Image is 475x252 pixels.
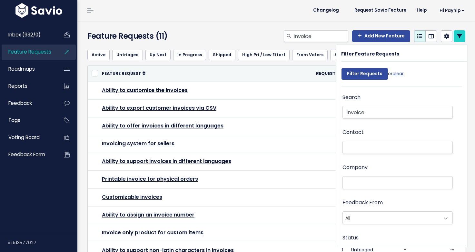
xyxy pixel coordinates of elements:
[8,100,32,106] span: Feedback
[102,70,145,76] a: Feature Request
[209,50,235,60] a: Shipped
[342,198,383,207] label: Feedback From
[145,50,171,60] a: Up Next
[440,8,465,13] span: Hi Payhip
[102,157,231,165] a: Ability to support invoices in different languages
[102,140,174,147] a: Invoicing system for sellers
[316,70,343,76] a: Requests
[238,50,290,60] a: High Pri / Low Effort
[432,5,470,15] a: Hi Payhip
[2,45,54,59] a: Feature Requests
[8,117,20,124] span: Tags
[298,82,347,99] td: 6
[298,188,347,206] td: 1
[349,5,411,15] a: Request Savio Feature
[298,153,347,171] td: 2
[102,71,141,76] span: Feature Request
[313,8,339,13] span: Changelog
[298,171,347,188] td: 2
[87,50,110,60] a: Active
[102,193,162,201] a: Customizable invoices
[293,30,348,42] input: Search features...
[2,62,54,76] a: Roadmaps
[8,134,40,141] span: Voting Board
[8,83,27,89] span: Reports
[2,113,54,128] a: Tags
[411,5,432,15] a: Help
[392,70,404,77] a: clear
[342,233,359,243] label: Status
[298,99,347,117] td: 5
[298,135,347,153] td: 2
[342,163,368,172] label: Company
[316,71,339,76] span: Requests
[292,50,328,60] a: From Voters
[87,30,207,42] h4: Feature Requests (11)
[102,86,188,94] a: Ability to customize the invoices
[352,30,410,42] a: Add New Feature
[8,66,35,72] span: Roadmaps
[298,117,347,135] td: 3
[14,3,64,18] img: logo-white.9d6f32f41409.svg
[2,147,54,162] a: Feedback form
[8,151,45,158] span: Feedback form
[330,50,344,60] a: All
[8,31,41,38] span: Inbox (932/0)
[2,130,54,145] a: Voting Board
[342,93,361,102] label: Search
[102,104,216,112] a: Ability to export customer invoices via CSV
[341,65,404,86] div: or
[87,50,465,60] ul: Filter feature requests
[341,51,399,57] strong: Filter Feature Requests
[102,175,198,183] a: Printable invoice for physical orders
[2,96,54,111] a: Feedback
[173,50,206,60] a: In Progress
[8,48,51,55] span: Feature Requests
[342,106,453,119] input: Search Features
[2,27,54,42] a: Inbox (932/0)
[342,211,453,224] span: All
[341,68,388,80] input: Filter Requests
[343,212,440,224] span: All
[298,224,347,242] td: 1
[102,122,223,129] a: Ability to offer invoices in different languages
[8,234,77,251] div: v.dd3577027
[298,206,347,224] td: 1
[102,211,194,218] a: Ability to assign an invoice number
[342,128,364,137] label: Contact
[2,79,54,94] a: Reports
[102,229,203,236] a: Invoice only product for custom items
[112,50,143,60] a: Untriaged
